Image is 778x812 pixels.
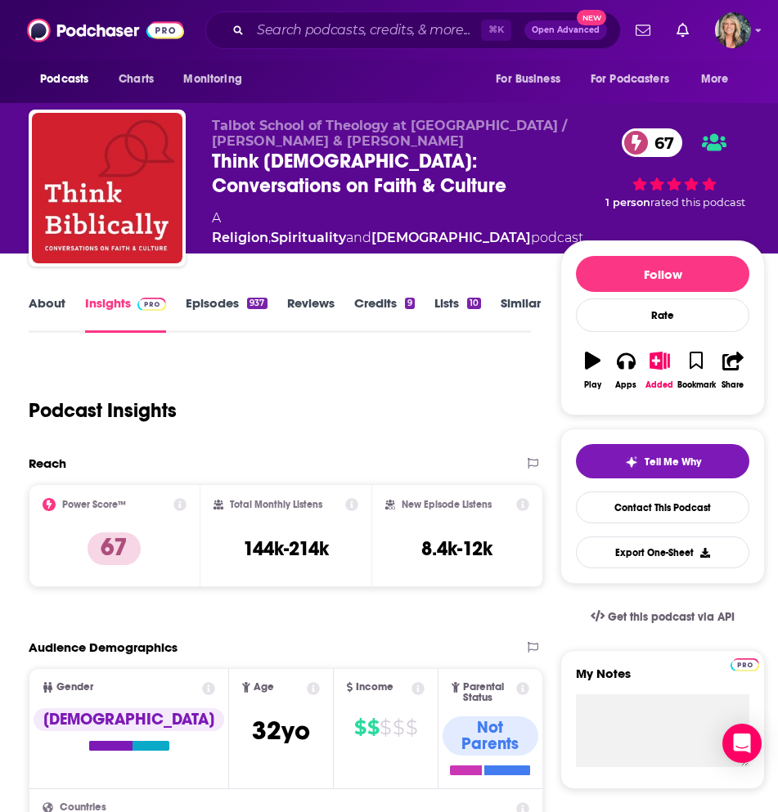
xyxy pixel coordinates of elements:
h3: 144k-214k [243,536,329,561]
button: Share [717,341,750,400]
img: User Profile [715,12,751,48]
div: 937 [247,298,267,309]
a: Episodes937 [186,295,267,333]
span: Talbot School of Theology at [GEOGRAPHIC_DATA] / [PERSON_NAME] & [PERSON_NAME] [212,118,567,149]
div: Share [722,380,744,390]
img: Think Biblically: Conversations on Faith & Culture [32,113,182,263]
div: 67 1 personrated this podcast [583,118,765,219]
div: [DEMOGRAPHIC_DATA] [34,708,224,731]
span: $ [406,715,417,741]
span: and [346,230,371,245]
span: Monitoring [183,68,241,91]
div: Open Intercom Messenger [722,724,762,763]
span: More [701,68,729,91]
span: , [268,230,271,245]
img: Podchaser - Follow, Share and Rate Podcasts [27,15,184,46]
a: Religion [212,230,268,245]
a: InsightsPodchaser Pro [85,295,166,333]
span: ⌘ K [481,20,511,41]
button: Bookmark [677,341,717,400]
span: 67 [638,128,682,157]
span: Income [356,682,393,693]
a: Lists10 [434,295,481,333]
div: Rate [576,298,749,332]
button: open menu [690,64,749,95]
button: Follow [576,256,749,292]
span: Podcasts [40,68,88,91]
h2: Total Monthly Listens [230,499,322,510]
span: New [577,10,606,25]
div: Bookmark [677,380,716,390]
button: Added [643,341,677,400]
button: Play [576,341,609,400]
p: 67 [88,532,141,565]
span: For Podcasters [591,68,669,91]
span: Age [254,682,274,693]
a: Contact This Podcast [576,491,749,523]
a: Get this podcast via API [578,597,748,637]
div: Apps [615,380,636,390]
h2: Power Score™ [62,499,126,510]
a: Credits9 [354,295,415,333]
h3: 8.4k-12k [421,536,492,561]
button: tell me why sparkleTell Me Why [576,444,749,478]
span: $ [380,715,391,741]
button: open menu [580,64,693,95]
span: For Business [496,68,560,91]
span: Gender [56,682,93,693]
h1: Podcast Insights [29,398,177,423]
div: A podcast [212,209,583,248]
a: Pro website [731,656,759,671]
a: Show notifications dropdown [629,16,657,44]
span: 1 person [605,196,650,209]
a: Show notifications dropdown [670,16,695,44]
button: open menu [29,64,110,95]
div: Not Parents [443,716,538,756]
img: Podchaser Pro [731,658,759,671]
a: Reviews [287,295,335,333]
div: Play [584,380,601,390]
label: My Notes [576,666,749,694]
span: Charts [119,68,154,91]
h2: Reach [29,455,66,471]
a: Similar [501,295,541,333]
span: Get this podcast via API [608,610,735,624]
button: open menu [172,64,263,95]
a: [DEMOGRAPHIC_DATA] [371,230,531,245]
input: Search podcasts, credits, & more... [250,17,481,43]
span: Parental Status [463,682,514,703]
img: tell me why sparkle [625,455,638,469]
button: Open AdvancedNew [524,20,607,40]
span: $ [354,715,366,741]
span: $ [367,715,379,741]
h2: Audience Demographics [29,639,178,655]
span: Open Advanced [532,26,600,34]
img: Podchaser Pro [137,298,166,311]
a: Spirituality [271,230,346,245]
div: 10 [467,298,481,309]
span: 32 yo [252,715,310,747]
a: About [29,295,65,333]
span: Tell Me Why [645,455,701,469]
button: Export One-Sheet [576,536,749,568]
div: 9 [405,298,415,309]
span: $ [393,715,404,741]
span: rated this podcast [650,196,745,209]
h2: New Episode Listens [402,499,492,510]
button: open menu [484,64,581,95]
button: Show profile menu [715,12,751,48]
a: Charts [108,64,164,95]
div: Added [645,380,673,390]
button: Apps [609,341,643,400]
div: Search podcasts, credits, & more... [205,11,621,49]
a: 67 [622,128,682,157]
span: Logged in as lisa.beech [715,12,751,48]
